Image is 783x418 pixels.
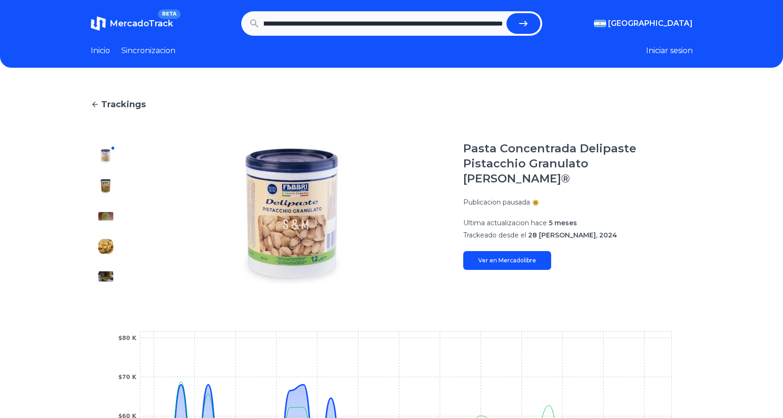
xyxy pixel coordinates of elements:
span: Trackeado desde el [463,231,526,239]
a: Ver en Mercadolibre [463,251,551,270]
img: Pasta Concentrada Delipaste Pistacchio Granulato Fabbri® [140,141,444,292]
img: Pasta Concentrada Delipaste Pistacchio Granulato Fabbri® [98,149,113,164]
span: [GEOGRAPHIC_DATA] [608,18,693,29]
a: Inicio [91,45,110,56]
img: Pasta Concentrada Delipaste Pistacchio Granulato Fabbri® [98,179,113,194]
button: [GEOGRAPHIC_DATA] [594,18,693,29]
img: Pasta Concentrada Delipaste Pistacchio Granulato Fabbri® [98,269,113,284]
p: Publicacion pausada [463,197,530,207]
img: Pasta Concentrada Delipaste Pistacchio Granulato Fabbri® [98,209,113,224]
span: Ultima actualizacion hace [463,219,547,227]
a: MercadoTrackBETA [91,16,173,31]
a: Trackings [91,98,693,111]
span: MercadoTrack [110,18,173,29]
img: Argentina [594,20,606,27]
span: Trackings [101,98,146,111]
a: Sincronizacion [121,45,175,56]
span: 28 [PERSON_NAME], 2024 [528,231,617,239]
span: BETA [158,9,180,19]
h1: Pasta Concentrada Delipaste Pistacchio Granulato [PERSON_NAME]® [463,141,693,186]
tspan: $80 K [118,335,136,341]
button: Iniciar sesion [646,45,693,56]
tspan: $70 K [118,374,136,380]
img: MercadoTrack [91,16,106,31]
img: Pasta Concentrada Delipaste Pistacchio Granulato Fabbri® [98,239,113,254]
span: 5 meses [549,219,577,227]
